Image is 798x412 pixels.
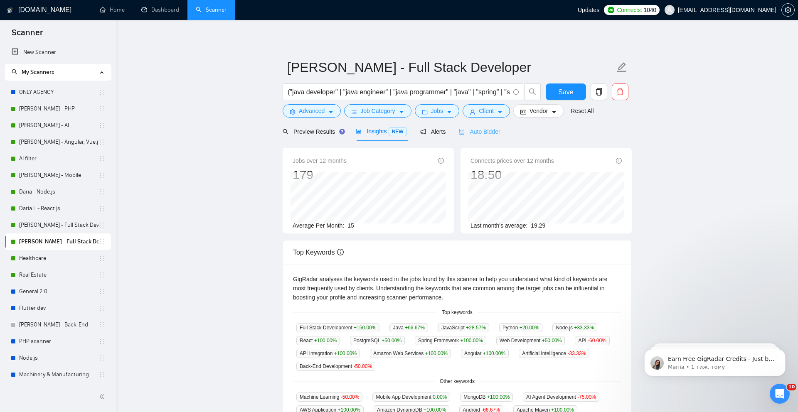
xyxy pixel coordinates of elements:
span: holder [99,155,105,162]
span: setting [290,109,296,115]
button: barsJob Categorycaret-down [344,104,411,118]
button: search [524,83,541,100]
span: holder [99,222,105,228]
span: Scanner [5,27,49,44]
span: Advanced [299,106,325,115]
div: Tooltip anchor [338,128,346,135]
span: Average Per Month: [293,222,344,229]
a: [PERSON_NAME] - Full Stack Developer [19,217,99,233]
span: My Scanners [22,69,54,76]
span: caret-down [446,109,452,115]
span: holder [99,122,105,129]
span: API Integration [296,349,360,358]
a: Flutter dev [19,300,99,316]
span: holder [99,238,105,245]
input: Search Freelance Jobs... [288,87,510,97]
span: React [296,336,340,345]
span: Top keywords [437,309,477,316]
span: holder [99,139,105,145]
span: holder [99,355,105,361]
span: delete [612,88,628,96]
span: holder [99,305,105,311]
span: +100.00 % [334,351,357,356]
li: Daria - Node.js [5,184,111,200]
span: Angular [461,349,509,358]
span: Insights [356,128,406,135]
span: Save [558,87,573,97]
div: 18.50 [470,167,554,183]
span: holder [99,371,105,378]
span: area-chart [356,128,362,134]
span: Amazon Web Services [370,349,451,358]
a: AI filter [19,150,99,167]
li: New Scanner [5,44,111,61]
li: Andrew T. - Full Stack Developer [5,217,111,233]
span: double-left [99,392,107,401]
span: Mobile App Development [372,392,450,402]
span: Artificial Intelligence [519,349,589,358]
span: Vendor [530,106,548,115]
span: Back-End Development [296,362,375,371]
span: Last month's average: [470,222,527,229]
span: search [283,129,288,135]
span: Connects: [617,5,642,15]
span: -60.00 % [588,338,606,343]
span: Full Stack Development [296,323,379,332]
li: Node.js [5,350,111,366]
li: General 2.0 [5,283,111,300]
span: Jobs over 12 months [293,156,347,165]
a: dashboardDashboard [141,6,179,13]
span: Spring Framework [415,336,486,345]
a: Reset All [571,106,594,115]
img: upwork-logo.png [608,7,614,13]
a: PHP scanner [19,333,99,350]
span: Java [389,323,428,332]
li: Machinery & Manufacturing [5,366,111,383]
span: holder [99,272,105,278]
span: 19.29 [531,222,545,229]
span: search [12,69,17,75]
input: Scanner name... [287,57,615,78]
div: 179 [293,167,347,183]
span: holder [99,321,105,328]
li: AI filter [5,150,111,167]
span: -50.00 % [341,394,360,400]
span: JavaScript [438,323,489,332]
li: Flutter dev [5,300,111,316]
span: 10 [787,384,796,390]
button: Save [546,83,586,100]
a: [PERSON_NAME] - PHP [19,101,99,117]
span: holder [99,105,105,112]
span: caret-down [399,109,404,115]
span: +100.00 % [487,394,510,400]
li: Healthcare [5,250,111,267]
span: API [575,336,609,345]
span: info-circle [337,249,344,255]
a: General 2.0 [19,283,99,300]
span: -33.33 % [568,351,586,356]
span: My Scanners [12,69,54,76]
span: info-circle [513,89,519,95]
span: +50.00 % [382,338,401,343]
span: holder [99,288,105,295]
span: Job Category [360,106,395,115]
span: user [470,109,475,115]
span: caret-down [551,109,557,115]
span: copy [591,88,607,96]
button: copy [591,83,607,100]
li: Oleksii K. - AI [5,117,111,134]
span: +100.00 % [460,338,483,343]
span: +100.00 % [425,351,448,356]
div: GigRadar analyses the keywords used in the jobs found by this scanner to help you understand what... [293,275,621,302]
a: [PERSON_NAME] - Mobile [19,167,99,184]
a: homeHome [100,6,125,13]
span: -50.00 % [353,363,372,369]
span: AI Agent Development [523,392,599,402]
button: folderJobscaret-down [415,104,460,118]
li: Oleksii K. - PHP [5,101,111,117]
span: caret-down [328,109,334,115]
span: search [525,88,540,96]
a: Daria L - React.js [19,200,99,217]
